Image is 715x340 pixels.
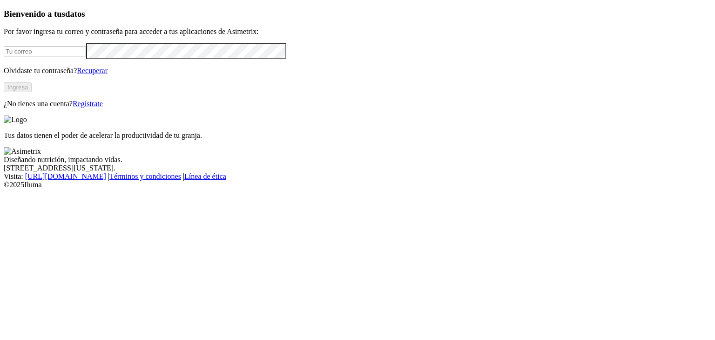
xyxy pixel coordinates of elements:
[65,9,85,19] span: datos
[4,156,711,164] div: Diseñando nutrición, impactando vidas.
[77,67,108,75] a: Recuperar
[25,172,106,180] a: [URL][DOMAIN_NAME]
[4,47,86,56] input: Tu correo
[4,164,711,172] div: [STREET_ADDRESS][US_STATE].
[4,27,711,36] p: Por favor ingresa tu correo y contraseña para acceder a tus aplicaciones de Asimetrix:
[4,172,711,181] div: Visita : | |
[109,172,181,180] a: Términos y condiciones
[4,116,27,124] img: Logo
[4,181,711,189] div: © 2025 Iluma
[4,82,32,92] button: Ingresa
[4,131,711,140] p: Tus datos tienen el poder de acelerar la productividad de tu granja.
[73,100,103,108] a: Regístrate
[4,67,711,75] p: Olvidaste tu contraseña?
[4,9,711,19] h3: Bienvenido a tus
[4,147,41,156] img: Asimetrix
[184,172,226,180] a: Línea de ética
[4,100,711,108] p: ¿No tienes una cuenta?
